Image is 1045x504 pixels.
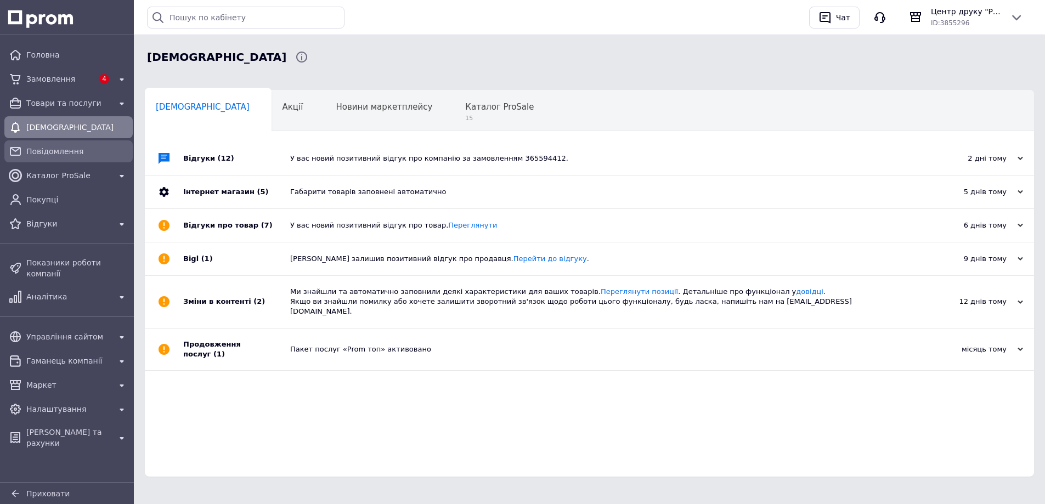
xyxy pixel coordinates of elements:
[26,98,111,109] span: Товари та послуги
[513,254,587,263] a: Перейти до відгуку
[26,380,111,390] span: Маркет
[26,257,128,279] span: Показники роботи компанії
[213,350,225,358] span: (1)
[601,287,678,296] a: Переглянути позиції
[809,7,860,29] button: Чат
[183,329,290,370] div: Продовження послуг
[796,287,823,296] a: довідці
[26,427,111,449] span: [PERSON_NAME] та рахунки
[290,287,913,317] div: Ми знайшли та автоматично заповнили деякі характеристики для ваших товарів. . Детальніше про функ...
[99,74,109,84] span: 4
[283,102,303,112] span: Акції
[26,331,111,342] span: Управління сайтом
[913,154,1023,163] div: 2 дні тому
[290,154,913,163] div: У вас новий позитивний відгук про компанію за замовленням 365594412.
[26,489,70,498] span: Приховати
[156,102,250,112] span: [DEMOGRAPHIC_DATA]
[336,102,432,112] span: Новини маркетплейсу
[26,170,111,181] span: Каталог ProSale
[183,276,290,328] div: Зміни в контенті
[261,221,273,229] span: (7)
[290,344,913,354] div: Пакет послуг «Prom топ» активовано
[26,122,128,133] span: [DEMOGRAPHIC_DATA]
[465,114,534,122] span: 15
[26,404,111,415] span: Налаштування
[26,355,111,366] span: Гаманець компанії
[147,49,286,65] span: Сповіщення
[257,188,268,196] span: (5)
[931,6,1001,17] span: Центр друку "Print"
[931,19,969,27] span: ID: 3855296
[290,254,913,264] div: [PERSON_NAME] залишив позитивний відгук про продавця. .
[183,209,290,242] div: Відгуки про товар
[183,142,290,175] div: Відгуки
[913,297,1023,307] div: 12 днів тому
[26,146,128,157] span: Повідомлення
[448,221,497,229] a: Переглянути
[147,7,344,29] input: Пошук по кабінету
[253,297,265,305] span: (2)
[183,242,290,275] div: Bigl
[26,194,128,205] span: Покупці
[26,218,111,229] span: Відгуки
[913,344,1023,354] div: місяць тому
[913,220,1023,230] div: 6 днів тому
[834,9,852,26] div: Чат
[290,220,913,230] div: У вас новий позитивний відгук про товар.
[913,187,1023,197] div: 5 днів тому
[26,291,111,302] span: Аналітика
[183,175,290,208] div: Інтернет магазин
[26,49,128,60] span: Головна
[290,187,913,197] div: Габарити товарів заповнені автоматично
[26,73,93,84] span: Замовлення
[218,154,234,162] span: (12)
[913,254,1023,264] div: 9 днів тому
[465,102,534,112] span: Каталог ProSale
[201,254,213,263] span: (1)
